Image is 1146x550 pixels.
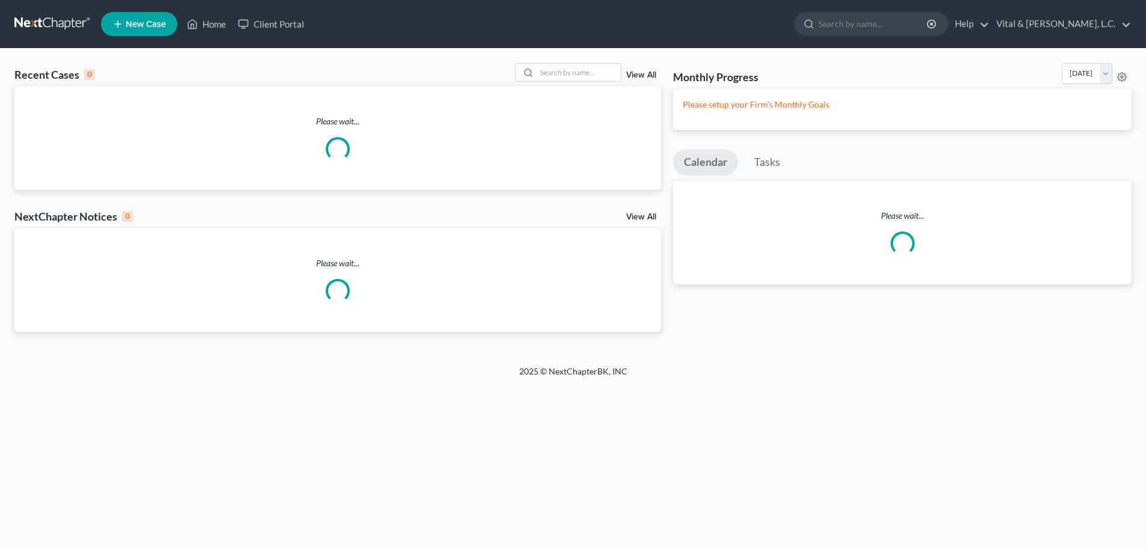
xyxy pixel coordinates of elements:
div: 0 [84,69,95,80]
a: Home [181,13,232,35]
a: Vital & [PERSON_NAME], L.C. [990,13,1131,35]
input: Search by name... [818,13,928,35]
p: Please wait... [14,115,661,127]
div: NextChapter Notices [14,209,133,224]
a: Calendar [673,149,738,176]
p: Please setup your Firm's Monthly Goals [683,99,1122,111]
p: Please wait... [14,257,661,269]
a: View All [626,213,656,221]
div: 0 [122,211,133,222]
input: Search by name... [537,64,621,81]
span: New Case [126,20,166,29]
a: View All [626,71,656,79]
a: Client Portal [232,13,310,35]
div: Recent Cases [14,67,95,82]
p: Please wait... [673,210,1132,222]
h3: Monthly Progress [673,70,758,84]
a: Help [949,13,989,35]
a: Tasks [743,149,791,176]
div: 2025 © NextChapterBK, INC [231,365,916,387]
